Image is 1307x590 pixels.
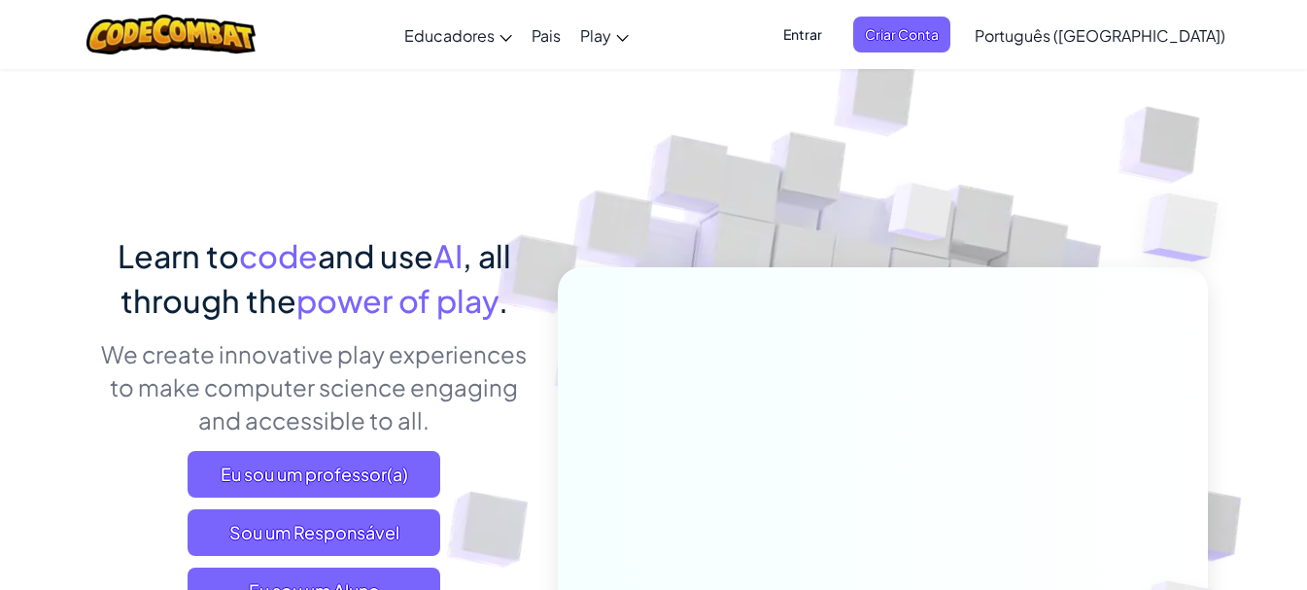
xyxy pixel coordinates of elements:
a: Eu sou um professor(a) [188,451,440,498]
a: Play [570,9,638,61]
a: Educadores [395,9,522,61]
a: Sou um Responsável [188,509,440,556]
span: AI [433,236,463,275]
span: Play [580,25,611,46]
span: . [499,281,508,320]
a: Pais [522,9,570,61]
img: Overlap cubes [1104,146,1272,310]
p: We create innovative play experiences to make computer science engaging and accessible to all. [100,337,529,436]
img: Overlap cubes [851,145,991,290]
span: power of play [296,281,499,320]
span: Português ([GEOGRAPHIC_DATA]) [975,25,1225,46]
span: code [239,236,318,275]
span: Educadores [404,25,495,46]
button: Entrar [772,17,834,52]
a: Português ([GEOGRAPHIC_DATA]) [965,9,1235,61]
button: Criar Conta [853,17,950,52]
img: CodeCombat logo [86,15,257,54]
span: Learn to [118,236,239,275]
span: and use [318,236,433,275]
